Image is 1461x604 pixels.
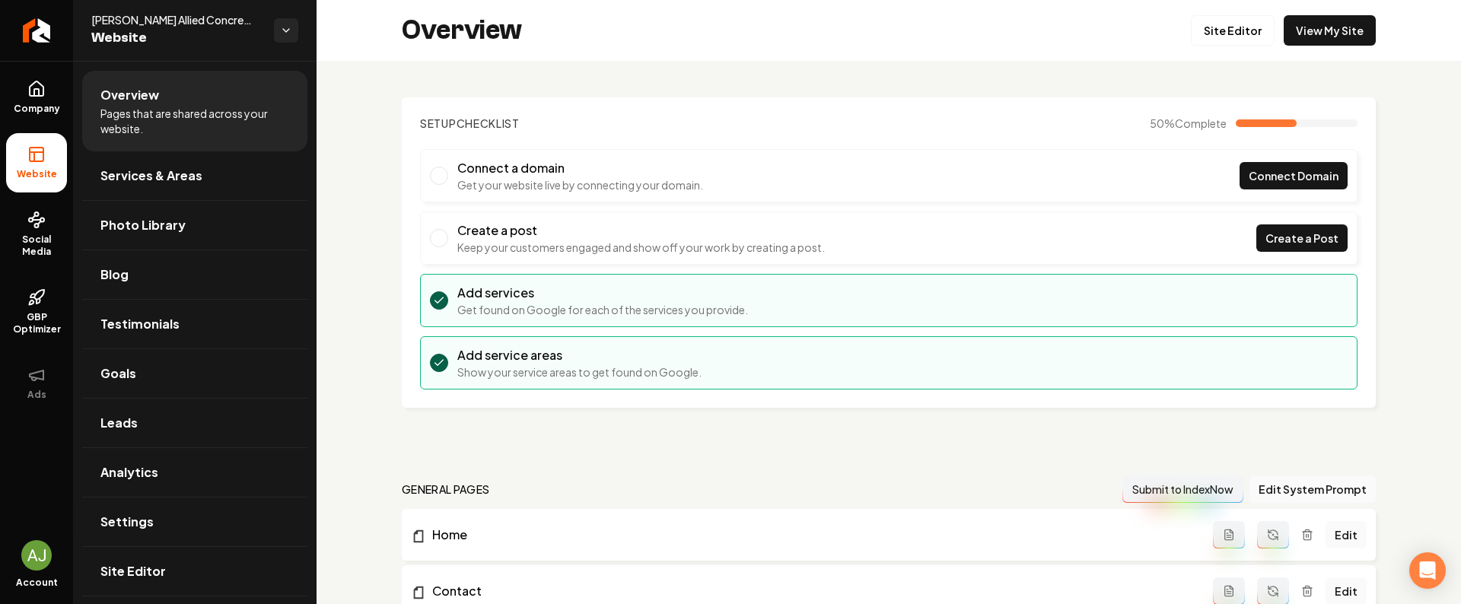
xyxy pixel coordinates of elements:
span: Ads [21,389,53,401]
button: Submit to IndexNow [1122,475,1243,503]
a: Settings [82,498,307,546]
span: Site Editor [100,562,166,580]
span: Pages that are shared across your website. [100,106,289,136]
span: Website [91,27,262,49]
h2: Overview [402,15,522,46]
a: Edit [1326,521,1367,548]
span: Services & Areas [100,167,202,185]
a: Company [6,68,67,127]
span: Photo Library [100,216,186,234]
h2: general pages [402,482,490,497]
button: Add admin page prompt [1213,521,1245,548]
a: Create a Post [1256,224,1348,252]
a: Blog [82,250,307,299]
a: Contact [411,582,1213,600]
a: Leads [82,399,307,447]
a: Connect Domain [1240,162,1348,189]
span: [PERSON_NAME] Allied Concrete LLC [91,12,262,27]
span: 50 % [1150,116,1227,131]
h3: Create a post [457,221,825,240]
img: AJ Nimeh [21,540,52,571]
button: Ads [6,354,67,413]
a: Services & Areas [82,151,307,200]
span: Website [11,168,63,180]
span: Blog [100,265,129,284]
a: GBP Optimizer [6,276,67,348]
span: Leads [100,414,138,432]
span: Goals [100,364,136,383]
p: Get your website live by connecting your domain. [457,177,703,192]
a: Social Media [6,199,67,270]
span: Complete [1175,116,1227,130]
span: Create a Post [1265,230,1338,246]
button: Open user button [21,540,52,571]
a: View My Site [1284,15,1376,46]
h2: Checklist [420,116,520,131]
span: Setup [420,116,457,130]
h3: Connect a domain [457,159,703,177]
span: Account [16,577,58,589]
span: Company [8,103,66,115]
a: Photo Library [82,201,307,250]
a: Site Editor [82,547,307,596]
p: Get found on Google for each of the services you provide. [457,302,748,317]
span: Settings [100,513,154,531]
span: Connect Domain [1249,168,1338,184]
a: Home [411,526,1213,544]
span: Social Media [6,234,67,258]
button: Edit System Prompt [1249,475,1376,503]
a: Testimonials [82,300,307,348]
span: Analytics [100,463,158,482]
p: Show your service areas to get found on Google. [457,364,702,380]
a: Analytics [82,448,307,497]
h3: Add service areas [457,346,702,364]
div: Open Intercom Messenger [1409,552,1446,589]
a: Goals [82,349,307,398]
img: Rebolt Logo [23,18,51,43]
span: Overview [100,86,159,104]
p: Keep your customers engaged and show off your work by creating a post. [457,240,825,255]
a: Site Editor [1191,15,1275,46]
span: Testimonials [100,315,180,333]
h3: Add services [457,284,748,302]
span: GBP Optimizer [6,311,67,335]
